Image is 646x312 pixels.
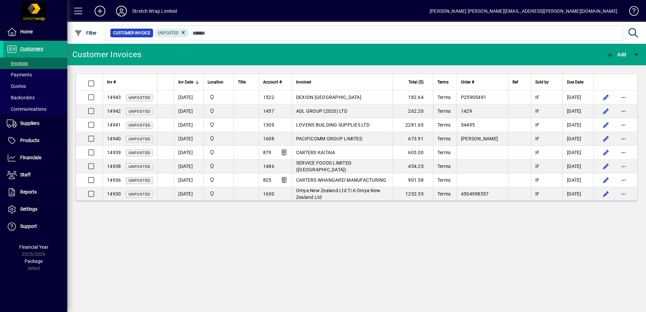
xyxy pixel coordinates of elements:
td: [DATE] [174,104,203,118]
a: Settings [3,201,67,218]
div: Inv Date [178,78,199,86]
span: Unposted [129,178,150,183]
td: [DATE] [563,104,594,118]
span: Terms [437,122,451,128]
span: 14936 [107,177,121,183]
td: [DATE] [174,118,203,132]
span: SWL-AKL [208,107,229,115]
span: 14939 [107,150,121,155]
td: 454.25 [393,160,433,173]
div: [PERSON_NAME] [PERSON_NAME][EMAIL_ADDRESS][PERSON_NAME][DOMAIN_NAME] [430,6,617,16]
span: IF [535,150,540,155]
td: [DATE] [563,187,594,201]
span: 1429 [461,108,472,114]
span: ADL GROUP (2020) LTD [296,108,347,114]
span: IF [535,122,540,128]
span: Unposted [129,96,150,100]
span: Add [606,52,626,57]
div: Sold by [535,78,559,86]
span: Due Date [567,78,583,86]
td: 182.64 [393,91,433,104]
button: More options [618,175,629,185]
span: Customer Invoice [113,30,150,36]
button: Add [604,48,628,61]
a: Reports [3,184,67,201]
span: Location [208,78,223,86]
a: Products [3,132,67,149]
span: IF [535,191,540,197]
span: Financial Year [19,244,48,250]
button: Edit [601,161,611,172]
span: PACIFICOMM GROUP LIMITED [296,136,362,141]
span: 14938 [107,164,121,169]
td: [DATE] [563,160,594,173]
span: Total ($) [408,78,424,86]
span: Invoiced [296,78,311,86]
span: 14941 [107,122,121,128]
button: Edit [601,147,611,158]
span: 14940 [107,136,121,141]
span: P25905491 [461,95,486,100]
span: Terms [437,150,451,155]
button: Add [89,5,111,17]
span: Unposted [129,123,150,128]
span: Terms [437,78,448,86]
td: 603.00 [393,146,433,160]
span: Payments [7,72,32,77]
td: [DATE] [563,132,594,146]
button: More options [618,147,629,158]
span: DEXION [GEOGRAPHIC_DATA] [296,95,361,100]
span: Customers [20,46,43,51]
span: Filter [74,30,97,36]
div: Customer Invoices [72,49,141,60]
button: Edit [601,119,611,130]
td: 262.20 [393,104,433,118]
td: [DATE] [174,173,203,187]
span: SWL-AKL [208,135,229,142]
span: Suppliers [20,120,39,126]
td: 901.58 [393,173,433,187]
button: More options [618,92,629,103]
a: Quotes [3,80,67,92]
span: 54495 [461,122,475,128]
span: LOVENS BUILDING SUPPLIES LTD [296,122,369,128]
td: [DATE] [563,173,594,187]
span: SERVICE FOODS LIMITED ([GEOGRAPHIC_DATA]) [296,160,351,172]
span: 1608 [263,136,274,141]
span: Settings [20,206,37,212]
td: [DATE] [174,187,203,201]
td: [DATE] [174,146,203,160]
button: Edit [601,92,611,103]
span: Inv Date [178,78,193,86]
button: More options [618,188,629,199]
span: Inv # [107,78,116,86]
span: Terms [437,177,451,183]
button: More options [618,133,629,144]
div: Due Date [567,78,589,86]
span: Title [238,78,246,86]
button: Edit [601,175,611,185]
mat-chip: Customer Invoice Status: Unposted [155,29,189,37]
span: Communications [7,106,46,112]
a: Suppliers [3,115,67,132]
span: SWL-AKL [208,190,229,198]
button: More options [618,119,629,130]
span: SWL-AKL [208,149,229,156]
span: 14943 [107,95,121,100]
button: Edit [601,133,611,144]
span: 879 [263,150,272,155]
span: Staff [20,172,31,177]
div: Invoiced [296,78,389,86]
a: Backorders [3,92,67,103]
span: Invoices [7,61,28,66]
span: Account # [263,78,282,86]
a: Communications [3,103,67,115]
span: Products [20,138,39,143]
button: More options [618,106,629,116]
span: IF [535,164,540,169]
a: Payments [3,69,67,80]
td: 673.91 [393,132,433,146]
button: Profile [111,5,132,17]
span: CARTERS WHANGAREI MANUFACTURING [296,177,387,183]
td: [DATE] [563,146,594,160]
